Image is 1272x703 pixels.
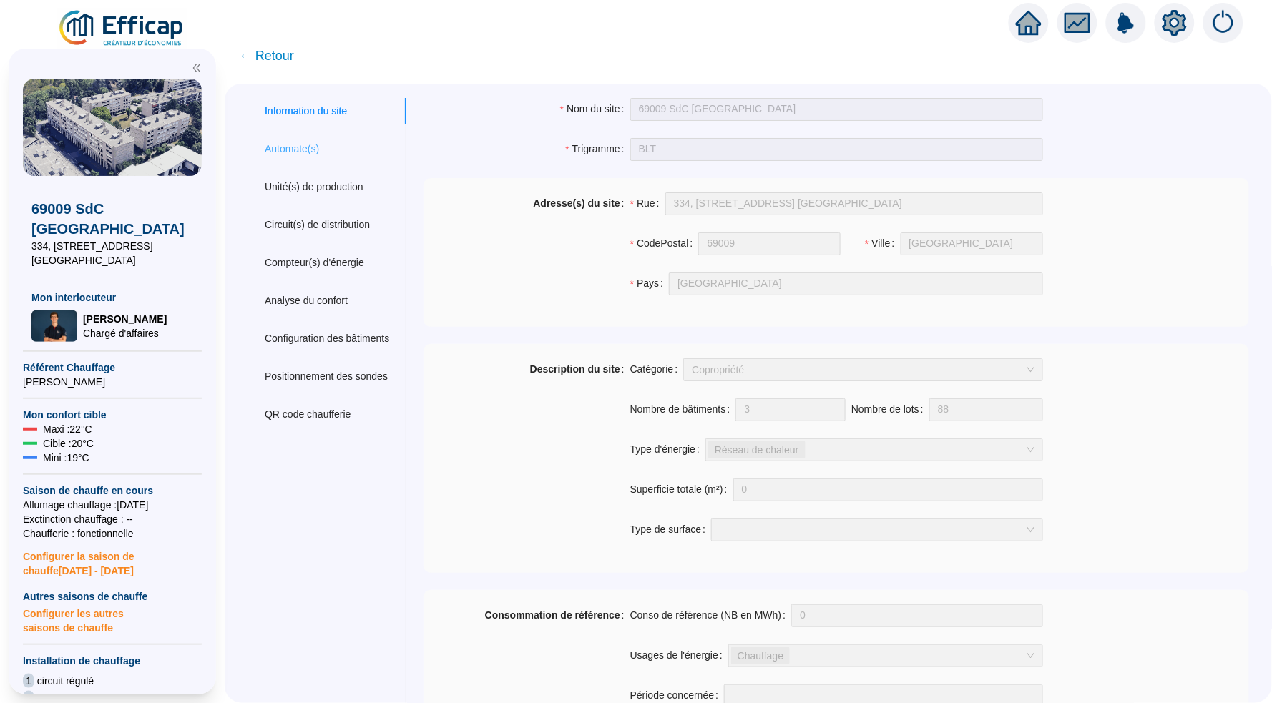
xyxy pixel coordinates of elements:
[630,478,733,501] label: Superficie totale (m²)
[265,180,363,195] div: Unité(s) de production
[1016,10,1042,36] span: home
[734,479,1042,501] input: Superficie totale (m²)
[630,604,792,627] label: Conso de référence (NB en MWh)
[23,541,202,578] span: Configurer la saison de chauffe [DATE] - [DATE]
[630,644,728,667] label: Usages de l'énergie:
[83,312,167,326] span: [PERSON_NAME]
[265,217,370,232] div: Circuit(s) de distribution
[738,648,783,664] span: Chauffage
[901,232,1043,255] input: Ville
[665,192,1043,215] input: Rue
[669,272,1042,295] input: Pays
[930,399,1042,421] input: Nombre de lots
[715,442,799,458] span: Réseau de chaleur
[731,647,790,664] span: Chauffage
[560,98,630,121] label: Nom du site
[530,363,620,375] strong: Description du site
[792,605,1042,626] input: Conso de référence (NB en MWh)
[630,192,665,215] label: Rue
[265,104,347,119] div: Information du site
[265,407,351,422] div: QR code chaufferie
[265,255,364,270] div: Compteur(s) d'énergie
[23,498,202,512] span: Allumage chauffage : [DATE]
[31,199,193,239] span: 69009 SdC [GEOGRAPHIC_DATA]
[851,398,929,421] label: Nombre de lots
[23,589,202,604] span: Autres saisons de chauffe
[23,512,202,526] span: Exctinction chauffage : --
[265,369,388,384] div: Positionnement des sondes
[1065,10,1090,36] span: fund
[23,654,202,668] span: Installation de chauffage
[239,46,294,66] span: ← Retour
[265,293,348,308] div: Analyse du confort
[23,408,202,422] span: Mon confort cible
[57,9,187,49] img: efficap energie logo
[23,483,202,498] span: Saison de chauffe en cours
[630,518,712,541] label: Type de surface
[37,674,94,688] span: circuit régulé
[23,360,202,375] span: Référent Chauffage
[43,436,94,451] span: Cible : 20 °C
[31,310,77,341] img: Chargé d'affaires
[265,331,389,346] div: Configuration des bâtiments
[43,422,92,436] span: Maxi : 22 °C
[43,451,89,465] span: Mini : 19 °C
[1162,10,1188,36] span: setting
[23,604,202,635] span: Configurer les autres saisons de chauffe
[708,441,806,458] span: Réseau de chaleur
[630,398,736,421] label: Nombre de bâtiments
[630,232,699,255] label: CodePostal
[192,63,202,73] span: double-left
[23,526,202,541] span: Chaufferie : fonctionnelle
[630,98,1043,121] input: Nom du site
[630,358,684,381] label: Catégorie
[565,138,630,161] label: Trigramme
[23,674,34,688] span: 1
[736,399,845,421] input: Nombre de bâtiments
[698,232,841,255] input: CodePostal
[630,438,705,461] label: Type d'énergie
[533,197,620,209] strong: Adresse(s) du site
[83,326,167,340] span: Chargé d'affaires
[265,142,319,157] div: Automate(s)
[1106,3,1146,43] img: alerts
[692,359,1034,380] span: Copropriété
[865,232,901,255] label: Ville
[31,290,193,305] span: Mon interlocuteur
[485,609,620,621] strong: Consommation de référence
[23,375,202,389] span: [PERSON_NAME]
[630,272,669,295] label: Pays
[630,138,1043,161] input: Trigramme
[31,239,193,267] span: 334, [STREET_ADDRESS] [GEOGRAPHIC_DATA]
[1203,3,1243,43] img: alerts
